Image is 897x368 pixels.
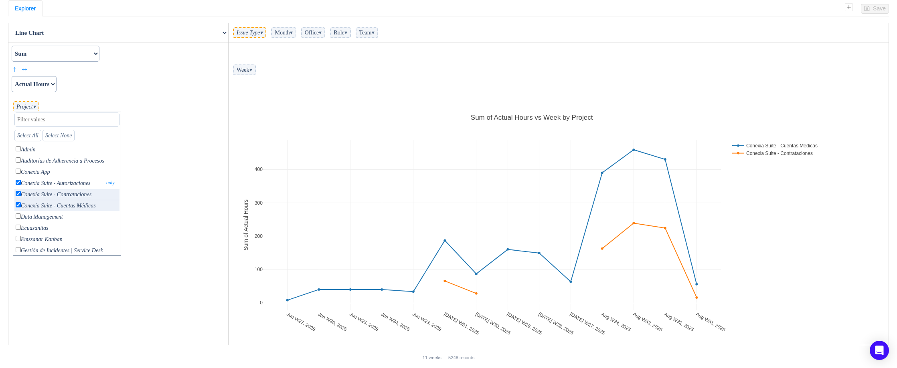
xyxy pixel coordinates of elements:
span: ▾ [260,30,263,36]
span: Project [13,101,39,112]
small: 11 weeks [423,355,441,360]
span: ▾ [249,67,252,73]
a: ↔ [20,63,26,75]
a: ↑ [12,63,18,75]
a: Select None [43,130,75,141]
button: icon: saveSave [861,4,889,14]
p: Conexia Suite - Cuentas Médicas [14,200,119,211]
span: ▾ [290,30,293,36]
p: Gestión de Incidentes | Service Desk [14,245,119,256]
p: Auditorías de Adherencia a Procesos [14,155,119,166]
a: Select All [14,130,41,141]
p: Conexia App [14,167,119,177]
span: ▾ [319,30,322,36]
p: Emssanar Kanban [14,234,119,245]
p: Conexia Suite - Contrataciones [14,189,119,200]
span: Issue Type [233,27,266,38]
span: Office [301,27,326,38]
small: 5248 records [448,355,474,360]
span: ▾ [344,30,347,36]
span: ▾ [372,30,375,36]
i: icon: plus [845,3,853,11]
a: only [104,179,118,186]
div: Explorer [15,1,36,16]
div: Open Intercom Messenger [870,341,889,360]
p: Admin [14,144,119,155]
span: ▾ [33,104,36,110]
p: Ecuasanitas [14,223,119,233]
p: Data Management [14,211,119,222]
input: Filter values [14,113,119,127]
p: Conexia Suite - Autorizaciones [14,178,119,189]
span: Week [233,64,256,75]
span: Month [271,27,296,38]
span: Team [356,27,378,38]
span: Role [330,27,350,38]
